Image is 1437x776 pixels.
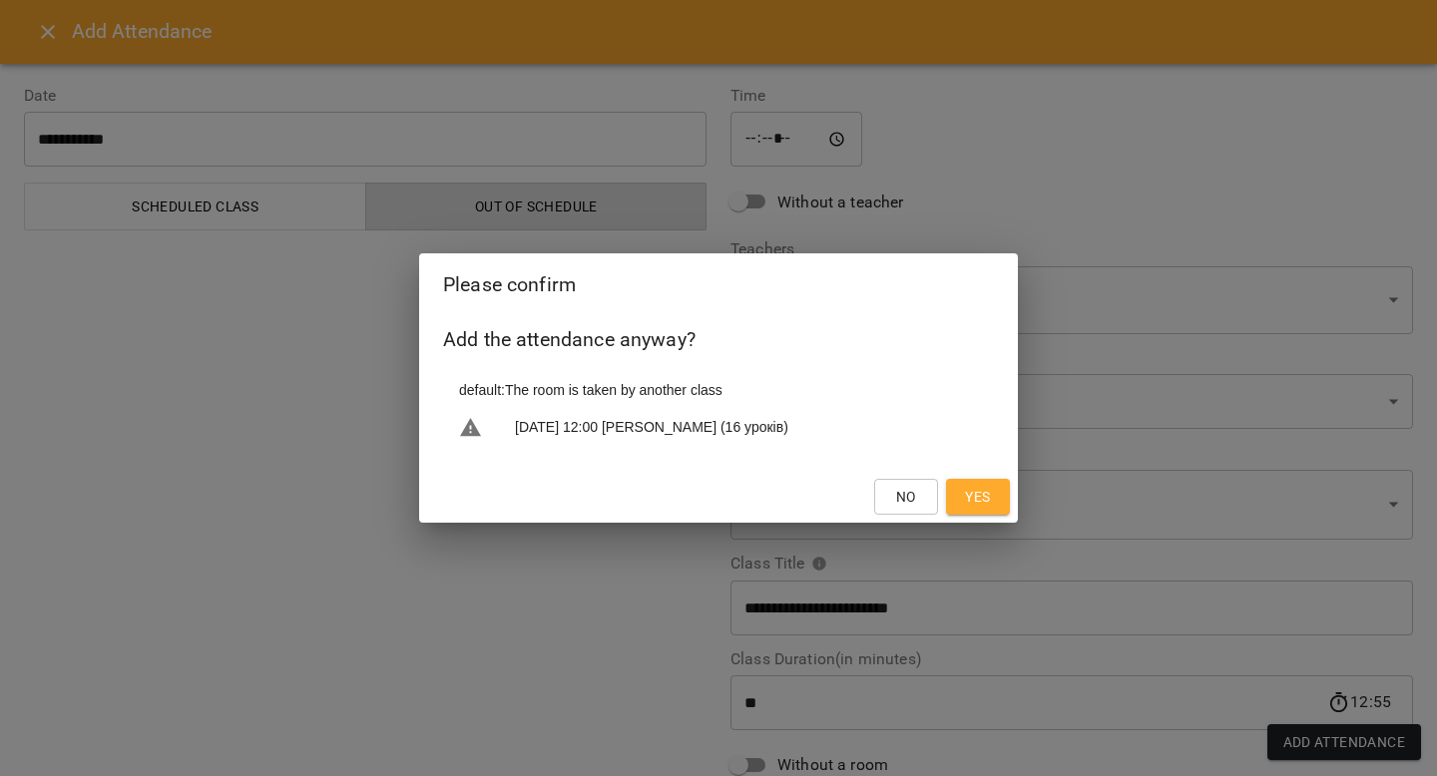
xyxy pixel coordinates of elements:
[443,408,994,448] li: [DATE] 12:00 [PERSON_NAME] (16 уроків)
[443,372,994,408] li: default : The room is taken by another class
[946,479,1010,515] button: Yes
[443,269,994,300] h2: Please confirm
[874,479,938,515] button: No
[965,485,990,509] span: Yes
[896,485,916,509] span: No
[443,324,994,355] h6: Add the attendance anyway?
